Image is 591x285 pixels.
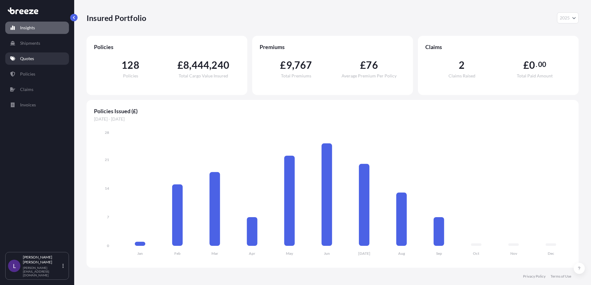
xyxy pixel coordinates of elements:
span: [DATE] - [DATE] [94,116,571,122]
tspan: Aug [398,251,405,256]
tspan: 28 [105,130,109,135]
span: 240 [211,60,229,70]
span: 128 [121,60,139,70]
tspan: 7 [107,215,109,219]
span: Policies [123,74,138,78]
p: Invoices [20,102,36,108]
tspan: May [286,251,293,256]
span: 00 [538,62,546,67]
tspan: Jun [324,251,330,256]
tspan: Nov [510,251,517,256]
p: Policies [20,71,35,77]
span: 76 [366,60,378,70]
a: Shipments [5,37,69,49]
span: £ [360,60,366,70]
p: Quotes [20,56,34,62]
tspan: 21 [105,157,109,162]
span: , [292,60,294,70]
tspan: Apr [249,251,255,256]
span: , [189,60,191,70]
span: £ [280,60,286,70]
span: Policies [94,43,240,51]
a: Quotes [5,52,69,65]
tspan: 14 [105,186,109,191]
p: Insured Portfolio [87,13,146,23]
span: 444 [192,60,210,70]
tspan: Jan [137,251,143,256]
a: Terms of Use [551,274,571,279]
span: Average Premium Per Policy [342,74,397,78]
a: Policies [5,68,69,80]
button: Year Selector [557,12,579,23]
span: , [209,60,211,70]
span: Premiums [260,43,406,51]
tspan: Dec [548,251,554,256]
span: Total Premiums [281,74,311,78]
a: Invoices [5,99,69,111]
span: 2025 [560,15,570,21]
span: 2 [459,60,465,70]
a: Claims [5,83,69,96]
p: Claims [20,86,33,93]
p: Shipments [20,40,40,46]
tspan: Oct [473,251,479,256]
span: 8 [183,60,189,70]
tspan: [DATE] [358,251,370,256]
span: £ [177,60,183,70]
span: Total Paid Amount [517,74,553,78]
span: Claims Raised [449,74,475,78]
span: . [536,62,537,67]
p: Insights [20,25,35,31]
span: 9 [286,60,292,70]
span: 0 [529,60,535,70]
p: [PERSON_NAME][EMAIL_ADDRESS][DOMAIN_NAME] [23,266,61,277]
p: [PERSON_NAME] [PERSON_NAME] [23,255,61,265]
a: Insights [5,22,69,34]
tspan: Mar [211,251,218,256]
span: Policies Issued (£) [94,107,571,115]
span: Claims [425,43,571,51]
span: L [13,263,16,269]
span: 767 [294,60,312,70]
tspan: Feb [174,251,181,256]
span: Total Cargo Value Insured [179,74,228,78]
tspan: Sep [436,251,442,256]
tspan: 0 [107,243,109,248]
span: £ [523,60,529,70]
a: Privacy Policy [523,274,546,279]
